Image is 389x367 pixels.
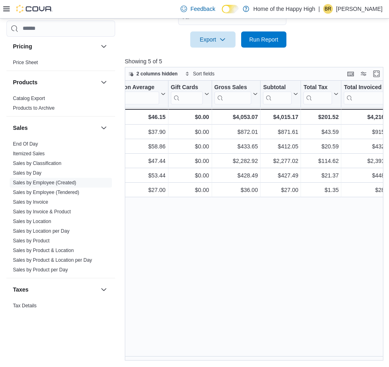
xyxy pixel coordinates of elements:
[303,112,339,122] div: $201.52
[99,41,109,51] button: Pricing
[195,31,231,48] span: Export
[325,4,332,14] span: BR
[13,302,37,309] span: Tax Details
[13,208,71,215] span: Sales by Invoice & Product
[13,228,69,234] a: Sales by Location per Day
[13,267,68,272] a: Sales by Product per Day
[13,302,37,308] a: Tax Details
[13,42,97,50] button: Pricing
[16,5,53,13] img: Cova
[13,179,76,186] span: Sales by Employee (Created)
[13,140,38,147] span: End Of Day
[13,189,79,195] a: Sales by Employee (Tendered)
[13,95,45,101] a: Catalog Export
[222,5,239,13] input: Dark Mode
[13,179,76,185] a: Sales by Employee (Created)
[13,218,51,224] a: Sales by Location
[13,123,97,131] button: Sales
[372,69,381,79] button: Enter fullscreen
[6,300,115,323] div: Taxes
[336,4,383,14] p: [PERSON_NAME]
[13,150,45,156] a: Itemized Sales
[13,150,45,156] span: Itemized Sales
[99,123,109,132] button: Sales
[13,78,97,86] button: Products
[6,139,115,277] div: Sales
[182,69,218,79] button: Sort fields
[13,169,42,176] span: Sales by Day
[13,199,48,204] a: Sales by Invoice
[13,141,38,146] a: End Of Day
[190,5,215,13] span: Feedback
[190,31,236,48] button: Export
[99,112,165,122] div: $46.15
[13,123,28,131] h3: Sales
[241,31,286,48] button: Run Report
[359,69,368,79] button: Display options
[193,71,214,77] span: Sort fields
[13,78,38,86] h3: Products
[13,209,71,214] a: Sales by Invoice & Product
[6,57,115,70] div: Pricing
[13,238,50,243] a: Sales by Product
[13,42,32,50] h3: Pricing
[253,4,315,14] p: Home of the Happy High
[13,266,68,273] span: Sales by Product per Day
[99,77,109,87] button: Products
[99,284,109,294] button: Taxes
[171,112,209,122] div: $0.00
[125,69,181,79] button: 2 columns hidden
[346,69,355,79] button: Keyboard shortcuts
[13,170,42,175] a: Sales by Day
[13,59,38,65] a: Price Sheet
[323,4,333,14] div: Breanne Rothney
[137,71,178,77] span: 2 columns hidden
[263,112,298,122] div: $4,015.17
[214,112,258,122] div: $4,053.07
[13,285,29,293] h3: Taxes
[249,35,278,44] span: Run Report
[13,237,50,244] span: Sales by Product
[125,57,386,65] p: Showing 5 of 5
[13,247,74,253] a: Sales by Product & Location
[6,93,115,116] div: Products
[177,1,218,17] a: Feedback
[13,160,61,166] a: Sales by Classification
[13,105,55,111] a: Products to Archive
[13,257,92,263] a: Sales by Product & Location per Day
[13,285,97,293] button: Taxes
[318,4,320,14] p: |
